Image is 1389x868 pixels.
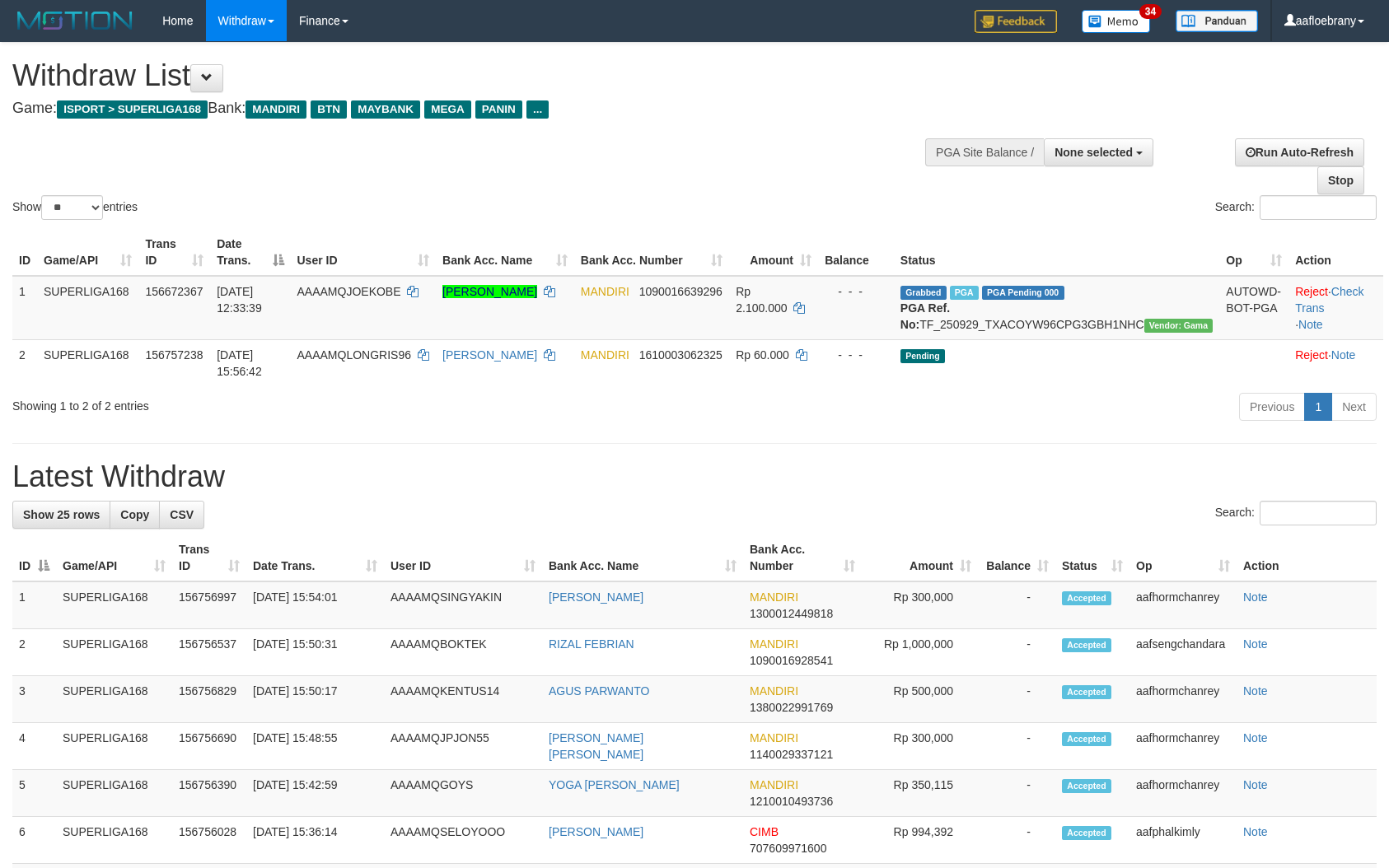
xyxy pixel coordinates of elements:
th: Op: activate to sort column ascending [1219,229,1288,276]
span: [DATE] 15:56:42 [217,348,262,378]
td: 156756537 [172,629,246,676]
a: Run Auto-Refresh [1235,138,1364,166]
th: Balance [818,229,894,276]
td: AAAAMQSELOYOOO [384,817,542,864]
a: 1 [1304,393,1332,421]
a: Next [1331,393,1377,421]
td: Rp 350,115 [862,770,978,817]
td: [DATE] 15:48:55 [246,723,384,770]
a: Note [1243,590,1268,604]
a: Note [1331,348,1356,362]
h4: Game: Bank: [12,100,910,117]
td: 1 [12,581,56,629]
div: PGA Site Balance / [925,138,1044,166]
a: RIZAL FEBRIAN [549,637,634,651]
td: [DATE] 15:50:31 [246,629,384,676]
th: Date Trans.: activate to sort column ascending [246,534,384,581]
th: Bank Acc. Number: activate to sort column ascending [743,534,862,581]
td: aafphalkimly [1129,817,1237,864]
a: Stop [1317,166,1364,194]
span: Grabbed [900,286,947,300]
th: Status [894,229,1219,276]
a: Copy [110,501,160,529]
span: Copy 1210010493736 to clipboard [750,795,833,808]
div: - - - [825,347,887,363]
button: None selected [1044,138,1153,166]
h1: Latest Withdraw [12,460,1377,493]
th: Bank Acc. Number: activate to sort column ascending [574,229,729,276]
td: AAAAMQGOYS [384,770,542,817]
td: SUPERLIGA168 [37,276,138,340]
a: Note [1243,778,1268,791]
th: Trans ID: activate to sort column ascending [138,229,210,276]
a: Show 25 rows [12,501,110,529]
div: - - - [825,283,887,300]
th: Amount: activate to sort column ascending [729,229,818,276]
td: · · [1288,276,1383,340]
td: - [978,770,1055,817]
td: Rp 300,000 [862,723,978,770]
td: 5 [12,770,56,817]
a: [PERSON_NAME] [549,825,643,838]
th: Status: activate to sort column ascending [1055,534,1129,581]
td: aafhormchanrey [1129,723,1237,770]
a: Note [1243,637,1268,651]
th: Amount: activate to sort column ascending [862,534,978,581]
a: Note [1243,825,1268,838]
select: Showentries [41,195,103,220]
td: [DATE] 15:36:14 [246,817,384,864]
div: Showing 1 to 2 of 2 entries [12,391,567,414]
td: 4 [12,723,56,770]
td: - [978,629,1055,676]
span: Copy 707609971600 to clipboard [750,842,826,855]
img: Button%20Memo.svg [1082,10,1151,33]
a: [PERSON_NAME] [442,285,537,298]
span: MANDIRI [750,731,798,744]
span: MANDIRI [750,778,798,791]
span: Accepted [1062,591,1111,605]
span: Show 25 rows [23,508,100,521]
input: Search: [1260,195,1377,220]
td: - [978,817,1055,864]
span: MAYBANK [351,100,420,119]
img: panduan.png [1176,10,1258,32]
th: User ID: activate to sort column ascending [291,229,437,276]
td: · [1288,339,1383,386]
th: ID [12,229,37,276]
span: MANDIRI [750,590,798,604]
th: Game/API: activate to sort column ascending [37,229,138,276]
a: Previous [1239,393,1305,421]
span: Vendor URL: https://trx31.1velocity.biz [1144,319,1214,333]
span: [DATE] 12:33:39 [217,285,262,315]
th: Game/API: activate to sort column ascending [56,534,172,581]
span: ... [526,100,549,119]
td: [DATE] 15:50:17 [246,676,384,723]
th: ID: activate to sort column descending [12,534,56,581]
span: MANDIRI [750,684,798,698]
td: SUPERLIGA168 [56,817,172,864]
td: AAAAMQSINGYAKIN [384,581,542,629]
th: Action [1288,229,1383,276]
span: Copy 1090016928541 to clipboard [750,654,833,667]
span: ISPORT > SUPERLIGA168 [57,100,208,119]
label: Search: [1215,501,1377,525]
span: 34 [1139,4,1162,19]
span: PANIN [475,100,522,119]
span: AAAAMQLONGRIS96 [297,348,412,362]
td: aafhormchanrey [1129,676,1237,723]
th: Trans ID: activate to sort column ascending [172,534,246,581]
h1: Withdraw List [12,59,910,92]
span: None selected [1055,146,1133,159]
span: Copy 1090016639296 to clipboard [639,285,723,298]
img: Feedback.jpg [975,10,1057,33]
td: 2 [12,629,56,676]
span: Pending [900,349,945,363]
td: AAAAMQJPJON55 [384,723,542,770]
a: Reject [1295,348,1328,362]
a: Check Trans [1295,285,1363,315]
span: Accepted [1062,779,1111,793]
a: Note [1298,318,1323,331]
td: 156756028 [172,817,246,864]
td: 156756829 [172,676,246,723]
td: 156756997 [172,581,246,629]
